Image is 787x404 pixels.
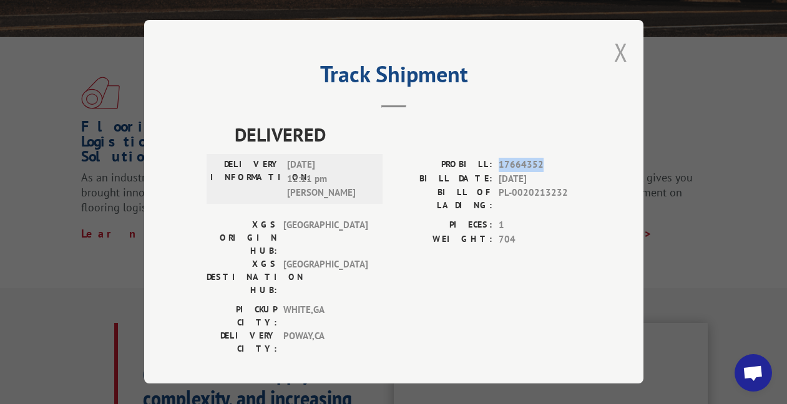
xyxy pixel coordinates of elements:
[283,303,368,329] span: WHITE , GA
[394,233,492,247] label: WEIGHT:
[210,158,281,200] label: DELIVERY INFORMATION:
[499,158,581,172] span: 17664352
[735,354,772,392] div: Open chat
[394,172,492,186] label: BILL DATE:
[287,158,371,200] span: [DATE] 12:11 pm [PERSON_NAME]
[394,186,492,212] label: BILL OF LADING:
[207,329,277,355] label: DELIVERY CITY:
[283,329,368,355] span: POWAY , CA
[235,120,581,148] span: DELIVERED
[207,65,581,89] h2: Track Shipment
[614,36,628,69] button: Close modal
[283,218,368,257] span: [GEOGRAPHIC_DATA]
[283,257,368,297] span: [GEOGRAPHIC_DATA]
[207,257,277,297] label: XGS DESTINATION HUB:
[207,218,277,257] label: XGS ORIGIN HUB:
[499,218,581,233] span: 1
[394,158,492,172] label: PROBILL:
[499,172,581,186] span: [DATE]
[394,218,492,233] label: PIECES:
[499,233,581,247] span: 704
[499,186,581,212] span: PL-0020213232
[207,303,277,329] label: PICKUP CITY:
